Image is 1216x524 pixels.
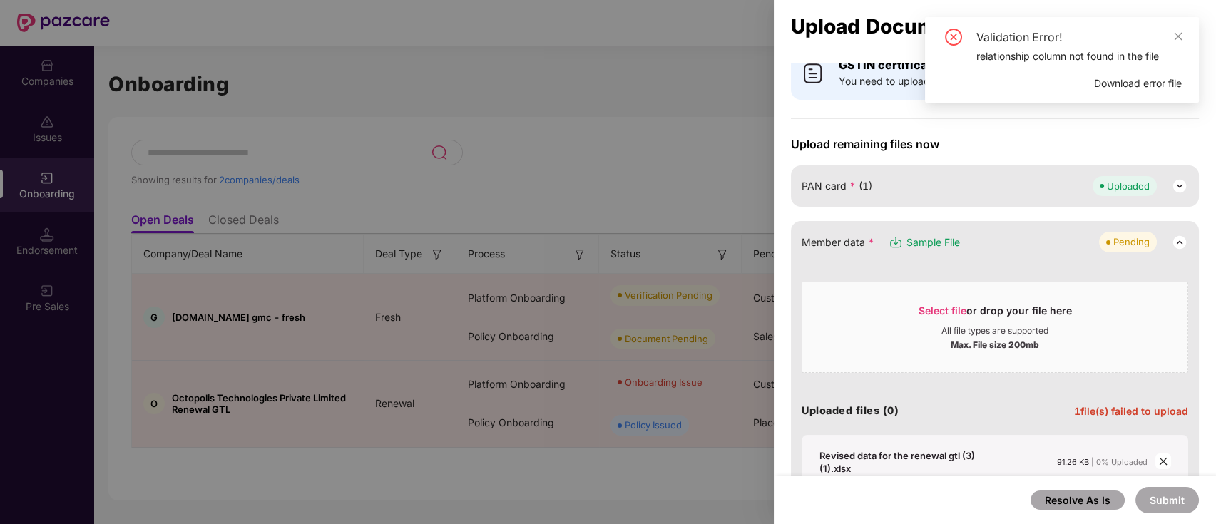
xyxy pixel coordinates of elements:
span: close-circle [945,29,962,46]
div: Pending [1113,235,1150,249]
span: close [1155,453,1171,469]
div: Uploaded [1107,179,1150,193]
span: Select fileor drop your file hereAll file types are supportedMax. File size 200mb [802,293,1187,361]
div: Upload Documents [791,19,1199,34]
span: You need to upload GSTIN to upload rest of the documents [839,73,1116,89]
span: PAN card (1) [802,178,872,194]
div: or drop your file here [919,304,1072,325]
span: Download error file [1094,76,1182,91]
span: Upload remaining files now [791,137,1199,151]
div: Max. File size 200mb [951,337,1039,351]
span: | 0% Uploaded [1091,457,1148,467]
div: Validation Error! [976,29,1182,46]
div: All file types are supported [941,325,1048,337]
b: GSTIN certificate [839,58,939,72]
h4: Uploaded files (0) [802,404,899,418]
span: Member data [802,235,874,250]
div: Revised data for the renewal gtl (3) (1).xlsx [819,449,1000,475]
span: Sample File [906,235,960,250]
div: relationship column not found in the file [976,48,1182,64]
span: close [1173,31,1183,41]
button: Resolve As Is [1031,490,1125,510]
button: Submit [1135,487,1199,513]
span: Select file [919,304,966,317]
span: 91.26 KB [1057,457,1089,467]
img: svg+xml;base64,PHN2ZyB3aWR0aD0iMTYiIGhlaWdodD0iMTciIHZpZXdCb3g9IjAgMCAxNiAxNyIgZmlsbD0ibm9uZSIgeG... [889,235,903,250]
img: svg+xml;base64,PHN2ZyB4bWxucz0iaHR0cDovL3d3dy53My5vcmcvMjAwMC9zdmciIHdpZHRoPSI0MCIgaGVpZ2h0PSI0MC... [802,62,824,85]
img: svg+xml;base64,PHN2ZyB3aWR0aD0iMjQiIGhlaWdodD0iMjQiIHZpZXdCb3g9IjAgMCAyNCAyNCIgZmlsbD0ibm9uZSIgeG... [1171,234,1188,251]
img: svg+xml;base64,PHN2ZyB3aWR0aD0iMjQiIGhlaWdodD0iMjQiIHZpZXdCb3g9IjAgMCAyNCAyNCIgZmlsbD0ibm9uZSIgeG... [1171,178,1188,195]
span: 1 file(s) failed to upload [1074,405,1188,417]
